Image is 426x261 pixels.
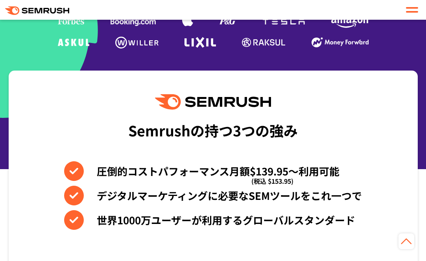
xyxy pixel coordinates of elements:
[155,94,271,110] img: Semrush
[64,186,362,205] li: デジタルマーケティングに必要なSEMツールをこれ一つで
[251,171,293,191] span: (税込 $153.95)
[128,116,298,145] div: Semrushの持つ3つの強み
[64,161,362,181] li: 圧倒的コストパフォーマンス月額$139.95〜利用可能
[64,210,362,230] li: 世界1000万ユーザーが利用するグローバルスタンダード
